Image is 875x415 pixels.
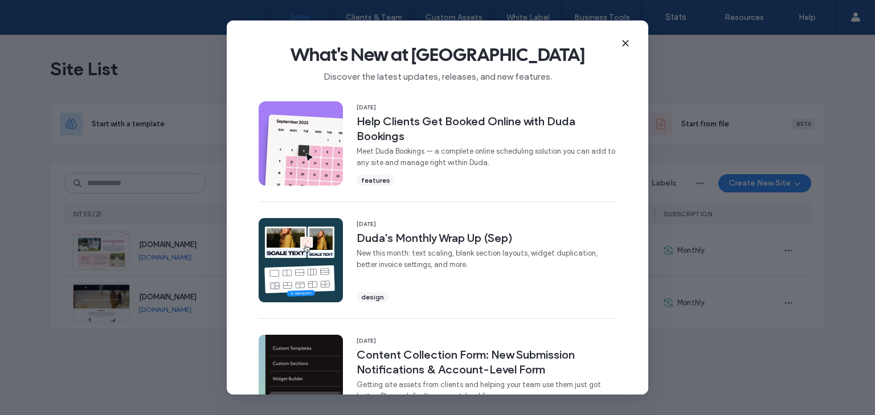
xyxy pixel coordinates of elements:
span: Discover the latest updates, releases, and new features. [245,66,630,83]
span: Content Collection Form: New Submission Notifications & Account-Level Form [357,347,616,377]
span: [DATE] [357,337,616,345]
span: [DATE] [357,104,616,112]
span: Getting site assets from clients and helping your team use them just got better. Plus, a default,... [357,379,616,402]
span: Meet Duda Bookings — a complete online scheduling solution you can add to any site and manage rig... [357,146,616,169]
span: design [361,292,384,302]
span: Duda's Monthly Wrap Up (Sep) [357,231,616,245]
span: What's New at [GEOGRAPHIC_DATA] [245,43,630,66]
span: [DATE] [357,220,616,228]
span: features [361,175,390,186]
span: Help Clients Get Booked Online with Duda Bookings [357,114,616,143]
span: New this month: text scaling, blank section layouts, widget duplication, better invoice settings,... [357,248,616,270]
